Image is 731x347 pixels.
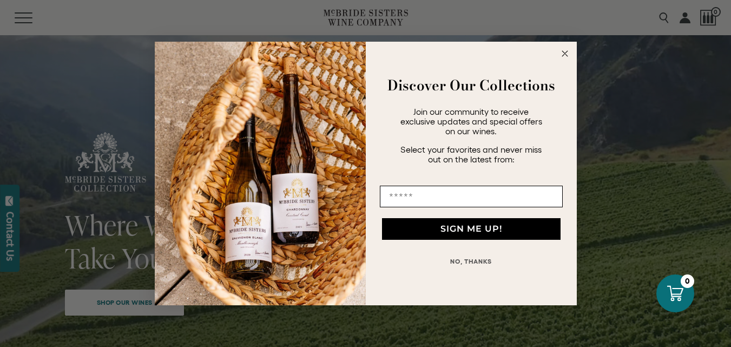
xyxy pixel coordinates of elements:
[380,251,563,272] button: NO, THANKS
[558,47,571,60] button: Close dialog
[681,274,694,288] div: 0
[155,42,366,306] img: 42653730-7e35-4af7-a99d-12bf478283cf.jpeg
[400,107,542,136] span: Join our community to receive exclusive updates and special offers on our wines.
[387,75,555,96] strong: Discover Our Collections
[400,145,542,164] span: Select your favorites and never miss out on the latest from:
[380,186,563,207] input: Email
[382,218,561,240] button: SIGN ME UP!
